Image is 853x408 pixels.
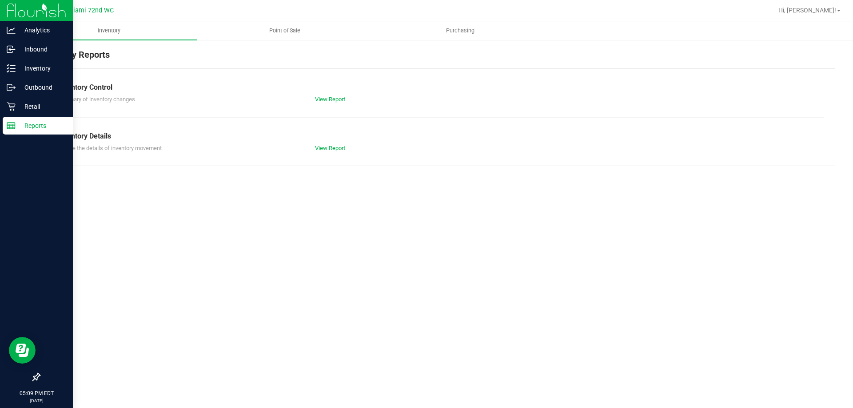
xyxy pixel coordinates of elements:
[315,145,345,151] a: View Report
[7,64,16,73] inline-svg: Inventory
[197,21,372,40] a: Point of Sale
[86,27,132,35] span: Inventory
[7,102,16,111] inline-svg: Retail
[434,27,486,35] span: Purchasing
[16,120,69,131] p: Reports
[7,45,16,54] inline-svg: Inbound
[16,82,69,93] p: Outbound
[57,82,817,93] div: Inventory Control
[4,397,69,404] p: [DATE]
[7,121,16,130] inline-svg: Reports
[57,96,135,103] span: Summary of inventory changes
[16,25,69,36] p: Analytics
[57,145,162,151] span: Explore the details of inventory movement
[778,7,836,14] span: Hi, [PERSON_NAME]!
[39,48,835,68] div: Inventory Reports
[372,21,548,40] a: Purchasing
[257,27,312,35] span: Point of Sale
[7,26,16,35] inline-svg: Analytics
[57,131,817,142] div: Inventory Details
[9,337,36,364] iframe: Resource center
[4,389,69,397] p: 05:09 PM EDT
[315,96,345,103] a: View Report
[68,7,114,14] span: Miami 72nd WC
[21,21,197,40] a: Inventory
[16,44,69,55] p: Inbound
[16,101,69,112] p: Retail
[16,63,69,74] p: Inventory
[7,83,16,92] inline-svg: Outbound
